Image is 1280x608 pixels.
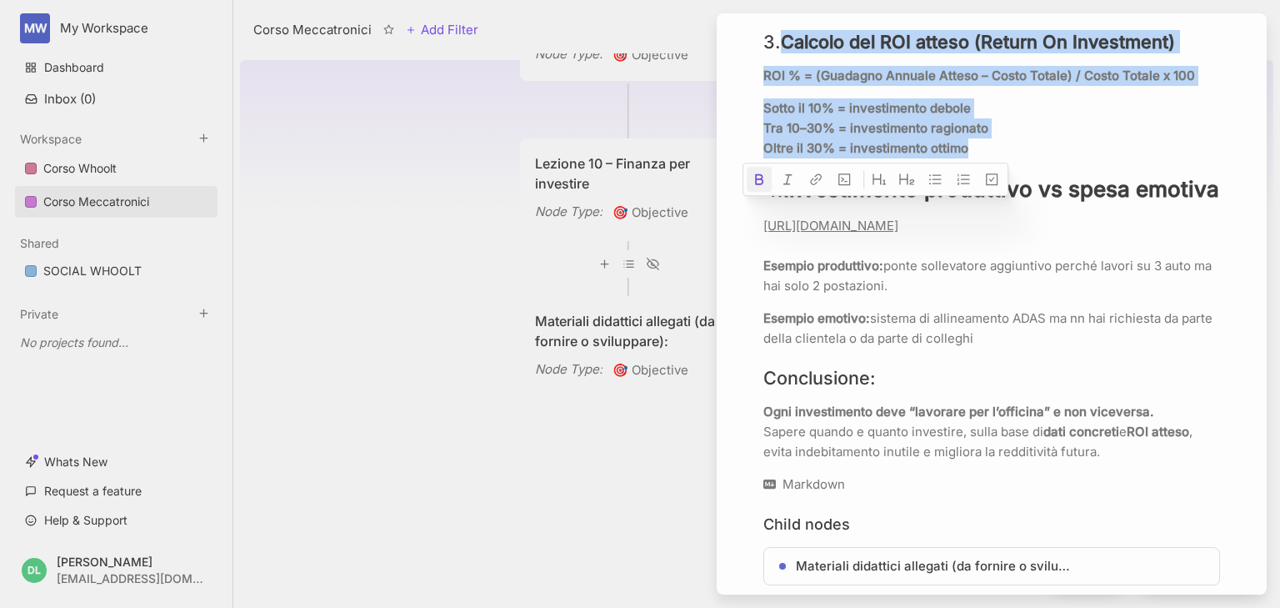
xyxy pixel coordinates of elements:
strong: Esempio produttivo: [763,258,883,274]
h3: Conclusione: [763,366,1220,389]
p: ponte sollevatore aggiuntivo perché lavori su 3 auto ma hai solo 2 postazioni. [763,216,1220,296]
strong: Tra 10–30% = investimento ragionato [763,120,988,136]
strong: dati concreti [1043,424,1119,440]
a: [URL][DOMAIN_NAME] [763,218,898,234]
strong: ROI atteso [1127,424,1189,440]
strong: Esempio emotivo: [763,310,870,326]
a: Materiali didattici allegati (da fornire o sviluppare): [796,556,1204,576]
h4: Child nodes [763,515,850,534]
span: Materiali didattici allegati (da fornire o sviluppare): [796,556,1071,576]
strong: Ogni investimento deve “lavorare per l’officina” e non viceversa. [763,404,1154,420]
p: sistema di allineamento ADAS ma nn hai richiesta da parte della clientela o da parte di colleghi [763,309,1220,349]
strong: Sotto il 10% = investimento debole [763,100,971,116]
strong: Oltre il 30% = investimento ottimo [763,140,968,156]
p: Sapere quando e quanto investire, sulla base di e , evita indebitamento inutile e migliora la red... [763,402,1220,462]
div: Markdown [763,475,1220,495]
strong: Calcolo del ROI atteso (Return On Investment) [781,31,1175,53]
strong: ROI % = (Guadagno Annuale Atteso – Costo Totale) / Costo Totale x 100 [763,68,1195,83]
h3: 3. [763,30,1220,53]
